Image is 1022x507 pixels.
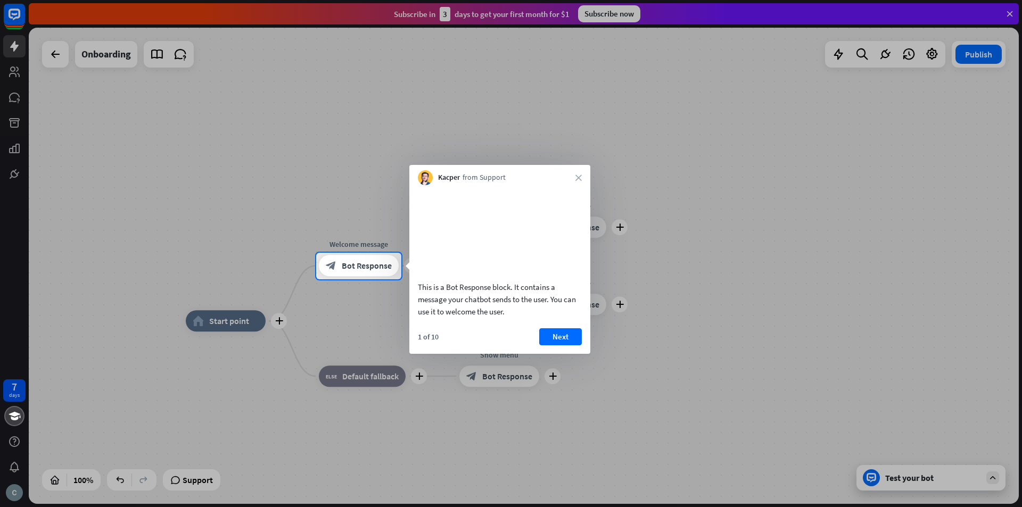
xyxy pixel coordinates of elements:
button: Open LiveChat chat widget [9,4,40,36]
span: from Support [463,172,506,183]
span: Kacper [438,172,460,183]
div: This is a Bot Response block. It contains a message your chatbot sends to the user. You can use i... [418,281,582,318]
div: 1 of 10 [418,332,439,342]
i: block_bot_response [326,261,336,271]
button: Next [539,328,582,345]
i: close [575,174,582,181]
span: Bot Response [342,261,392,271]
